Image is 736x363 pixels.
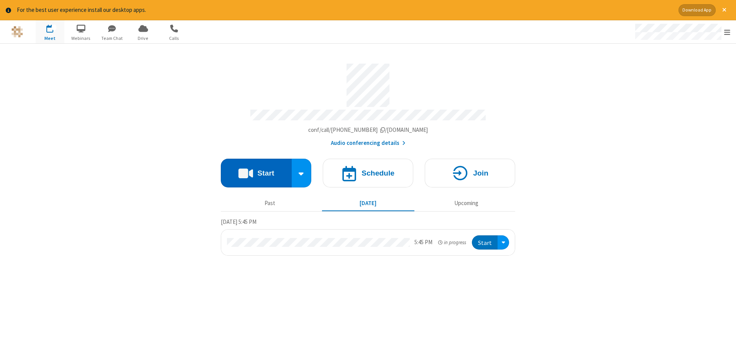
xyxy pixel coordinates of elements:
[323,159,413,187] button: Schedule
[160,35,189,42] span: Calls
[678,4,716,16] button: Download App
[473,169,488,177] h4: Join
[420,196,513,211] button: Upcoming
[498,235,509,250] div: Open menu
[414,238,432,247] div: 5:45 PM
[308,126,428,135] button: Copy my meeting room linkCopy my meeting room link
[308,126,428,133] span: Copy my meeting room link
[221,218,256,225] span: [DATE] 5:45 PM
[361,169,394,177] h4: Schedule
[472,235,498,250] button: Start
[257,169,274,177] h4: Start
[11,26,23,38] img: QA Selenium DO NOT DELETE OR CHANGE
[221,217,515,256] section: Today's Meetings
[322,196,414,211] button: [DATE]
[67,35,95,42] span: Webinars
[36,35,64,42] span: Meet
[292,159,312,187] div: Start conference options
[221,159,292,187] button: Start
[438,239,466,246] em: in progress
[52,25,57,30] div: 1
[628,20,736,43] div: Open menu
[3,20,31,43] button: Logo
[425,159,515,187] button: Join
[718,4,730,16] button: Close alert
[224,196,316,211] button: Past
[17,6,673,15] div: For the best user experience install our desktop apps.
[129,35,158,42] span: Drive
[221,58,515,147] section: Account details
[98,35,127,42] span: Team Chat
[331,139,406,148] button: Audio conferencing details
